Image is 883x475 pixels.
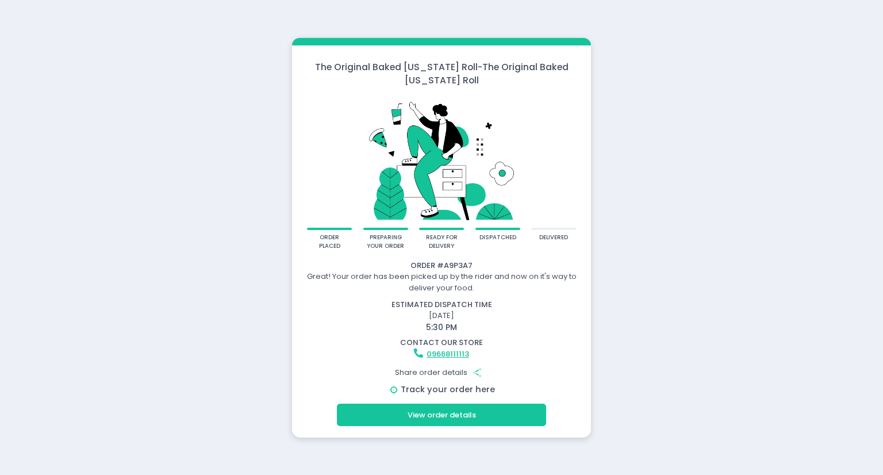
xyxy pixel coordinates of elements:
[311,233,348,250] div: order placed
[292,60,591,87] div: The Original Baked [US_STATE] Roll - The Original Baked [US_STATE] Roll
[294,260,589,271] div: Order # A9P3A7
[401,384,495,395] a: Track your order here
[367,233,404,250] div: preparing your order
[294,362,589,384] div: Share order details
[307,94,576,227] img: talkie
[294,299,589,311] div: estimated dispatch time
[337,404,546,426] button: View order details
[294,337,589,348] div: contact our store
[287,299,597,334] div: [DATE]
[294,271,589,293] div: Great! Your order has been picked up by the rider and now on it's way to deliver your food.
[423,233,460,250] div: ready for delivery
[427,348,469,359] a: 09668111113
[479,233,516,242] div: dispatched
[426,321,457,333] span: 5:30 PM
[539,233,568,242] div: delivered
